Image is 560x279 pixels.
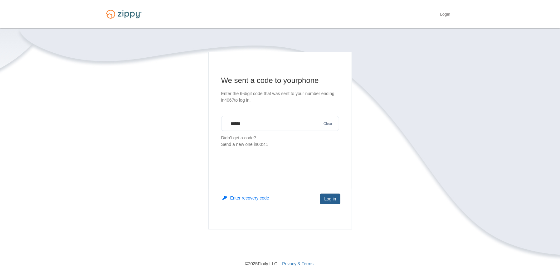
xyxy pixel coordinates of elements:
a: Privacy & Terms [282,261,314,266]
h1: We sent a code to your phone [221,75,339,85]
p: Enter the 6-digit code that was sent to your number ending in 4067 to log in. [221,90,339,103]
button: Clear [322,121,334,127]
p: Didn't get a code? [221,135,339,148]
nav: © 2025 Floify LLC [102,229,458,267]
button: Enter recovery code [223,195,269,201]
img: Logo [102,7,145,22]
button: Log in [320,194,340,204]
a: Login [440,12,450,18]
div: Send a new one in 00:41 [221,141,339,148]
